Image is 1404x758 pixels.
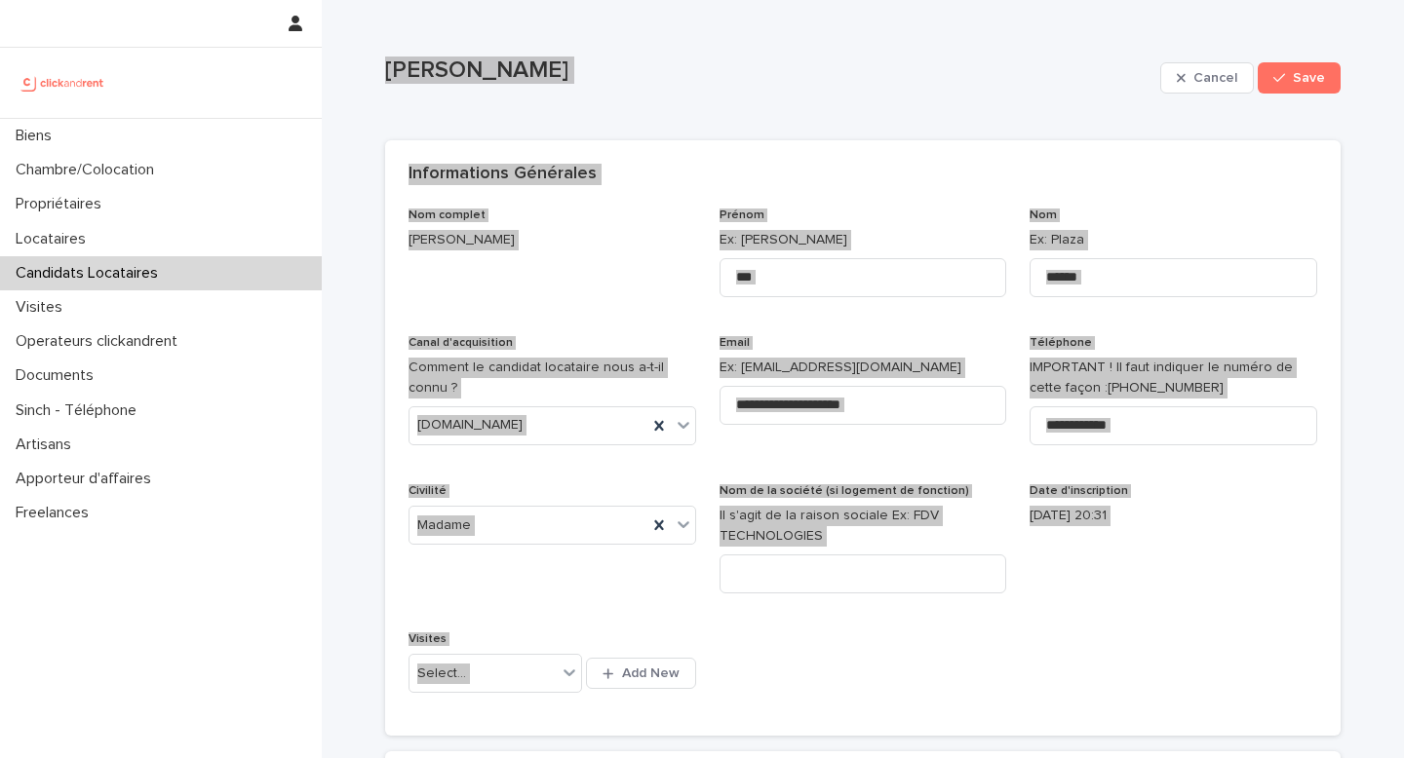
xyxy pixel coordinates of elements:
[8,366,109,385] p: Documents
[1030,209,1057,221] span: Nom
[409,337,513,349] span: Canal d'acquisition
[409,230,696,250] p: [PERSON_NAME]
[1160,62,1254,94] button: Cancel
[1030,485,1128,497] span: Date d'inscription
[8,436,87,454] p: Artisans
[409,164,597,185] h2: Informations Générales
[8,470,167,488] p: Apporteur d'affaires
[8,161,170,179] p: Chambre/Colocation
[8,195,117,213] p: Propriétaires
[720,358,1007,378] p: Ex: [EMAIL_ADDRESS][DOMAIN_NAME]
[1030,230,1317,250] p: Ex: Plaza
[1030,360,1293,395] ringover-84e06f14122c: IMPORTANT ! Il faut indiquer le numéro de cette façon :
[16,63,110,102] img: UCB0brd3T0yccxBKYDjQ
[8,401,152,420] p: Sinch - Téléphone
[409,485,447,497] span: Civilité
[1108,381,1224,395] ringoverc2c-84e06f14122c: Call with Ringover
[8,298,78,317] p: Visites
[720,485,969,497] span: Nom de la société (si logement de fonction)
[385,57,1152,85] p: [PERSON_NAME]
[409,358,696,398] p: Comment le candidat locataire nous a-t-il connu ?
[1293,71,1325,85] span: Save
[1030,506,1317,526] p: [DATE] 20:31
[622,666,680,680] span: Add New
[720,230,1007,250] p: Ex: [PERSON_NAME]
[1193,71,1237,85] span: Cancel
[8,127,67,145] p: Biens
[417,415,523,436] span: [DOMAIN_NAME]
[720,209,764,221] span: Prénom
[8,504,104,522] p: Freelances
[417,663,466,684] div: Select...
[586,658,695,689] button: Add New
[1030,337,1092,349] span: Téléphone
[8,264,174,283] p: Candidats Locataires
[1108,381,1224,395] ringoverc2c-number-84e06f14122c: [PHONE_NUMBER]
[720,506,1007,547] p: Il s'agit de la raison sociale Ex: FDV TECHNOLOGIES
[1258,62,1341,94] button: Save
[8,230,101,248] p: Locataires
[720,337,750,349] span: Email
[8,332,193,351] p: Operateurs clickandrent
[409,633,447,645] span: Visites
[417,515,471,536] span: Madame
[409,209,486,221] span: Nom complet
